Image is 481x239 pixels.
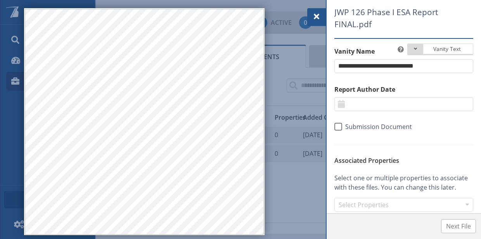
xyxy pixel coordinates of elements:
[446,222,471,231] span: Next File
[334,173,473,192] p: Select one or multiple properties to associate with these files. You can change this later.
[424,45,467,53] span: Vanity Text
[334,47,473,56] label: Vanity Name
[441,219,476,233] button: Next File
[407,44,473,56] button: Vanity Text
[342,123,412,131] span: Submission Document
[334,85,473,94] label: Report Author Date
[334,157,473,164] h6: Associated Properties
[334,6,448,30] span: JWP 126 Phase I ESA Report FINAL.pdf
